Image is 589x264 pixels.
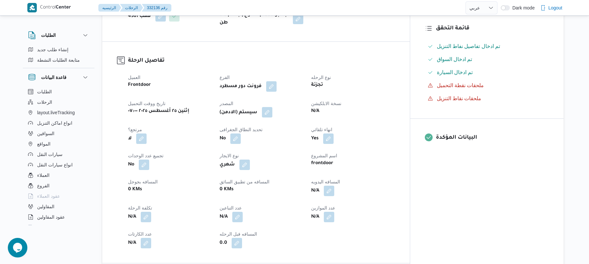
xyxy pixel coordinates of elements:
span: تم ادخال تفاصيل نفاط التنزيل [437,42,500,50]
div: قاعدة البيانات [23,86,94,228]
h3: البيانات المؤكدة [436,133,549,142]
span: مرتجع؟ [128,127,142,132]
button: 332136 رقم [142,4,171,12]
h3: قائمة التحقق [436,24,549,33]
b: شهري [220,161,235,169]
span: المسافه من تطبيق السائق [220,179,269,184]
span: Dark mode [510,5,535,10]
b: Yes [311,135,319,143]
button: العملاء [25,170,92,180]
button: ملحقات نقطة التحميل [425,80,549,91]
button: المقاولين [25,201,92,212]
span: المواقع [37,140,50,148]
button: الطلبات [25,86,92,97]
button: الرحلات [25,97,92,107]
button: عقود العملاء [25,191,92,201]
span: عقود العملاء [37,192,60,200]
span: المقاولين [37,203,54,210]
span: تم ادخال تفاصيل نفاط التنزيل [437,43,500,49]
span: عدد التباعين [220,205,242,210]
button: عقود المقاولين [25,212,92,222]
button: الرئيسيه [98,4,121,12]
span: عدد الكارتات [128,231,152,237]
span: تجميع عدد الوحدات [128,153,164,158]
span: اسم المشروع [311,153,337,158]
button: اجهزة التليفون [25,222,92,233]
b: No [128,161,134,169]
span: انواع سيارات النقل [37,161,73,169]
span: تم ادخال السواق [437,56,472,62]
h3: تفاصيل الرحلة [128,56,395,65]
button: انواع سيارات النقل [25,160,92,170]
button: سيارات النقل [25,149,92,160]
div: الطلبات [23,44,94,68]
span: انهاء تلقائي [311,127,332,132]
b: N/A [311,107,319,115]
b: N/A [311,187,319,195]
button: تم ادخال تفاصيل نفاط التنزيل [425,41,549,52]
span: الفروع [37,182,50,190]
span: العميل [128,75,140,80]
span: ملحقات نقطة التحميل [437,82,484,89]
img: X8yXhbKr1z7QwAAAABJRU5ErkJggg== [27,3,37,12]
b: فرونت دور مسطرد [220,83,262,90]
button: السواقين [25,128,92,139]
span: اجهزة التليفون [37,224,64,231]
span: متابعة الطلبات النشطة [37,56,80,64]
button: layout.liveTracking [25,107,92,118]
span: Logout [548,4,562,12]
button: ملحقات نقاط التنزيل [425,93,549,104]
span: انواع اماكن التنزيل [37,119,72,127]
b: (سيستم (الادمن [220,109,257,116]
span: تم ادخال السواق [437,55,472,63]
span: الرحلات [37,98,52,106]
button: المواقع [25,139,92,149]
span: المسافه بجوجل [128,179,158,184]
span: السواقين [37,130,54,137]
b: N/A [128,213,136,221]
span: المسافه فبل الرحله [220,231,257,237]
b: 0 KMs [220,186,234,194]
button: الرحلات [120,4,143,12]
span: ملحقات نقطة التحميل [437,83,484,88]
span: تم ادخال السيارة [437,69,473,76]
h3: قاعدة البيانات [41,73,66,81]
b: frontdoor [311,160,333,167]
span: الطلبات [37,88,52,96]
b: N/A [128,239,136,247]
span: تم ادخال السيارة [437,70,473,75]
button: الطلبات [28,31,89,39]
span: نوع الايجار [220,153,239,158]
span: تاريخ ووقت التحميل [128,101,165,106]
b: N/A [311,213,319,221]
span: المصدر [220,101,233,106]
button: إنشاء طلب جديد [25,44,92,55]
b: 0 KMs [128,186,142,194]
span: تحديد النطاق الجغرافى [220,127,263,132]
span: تكلفة الرحلة [128,205,152,210]
b: لا [128,135,132,143]
iframe: chat widget [7,238,27,257]
b: جامبو 7000 | مفتوح | جاف | 3.5 طن [220,11,288,27]
span: ملحقات نقاط التنزيل [437,96,481,101]
button: تم ادخال السواق [425,54,549,65]
span: إنشاء طلب جديد [37,46,68,54]
span: سيارات النقل [37,150,63,158]
span: عدد الموازين [311,205,335,210]
span: العملاء [37,171,50,179]
button: انواع اماكن التنزيل [25,118,92,128]
b: 0.0 [220,239,227,247]
button: Logout [538,1,565,14]
span: عقود المقاولين [37,213,65,221]
span: ملحقات نقاط التنزيل [437,95,481,102]
button: تم ادخال السيارة [425,67,549,78]
h3: الطلبات [41,31,56,39]
button: قاعدة البيانات [28,73,89,81]
b: تجزئة [311,81,323,89]
span: المسافه اليدويه [311,179,340,184]
b: إثنين ٢٥ أغسطس ٢٠٢٥ ٠٧:٠٠ [128,107,189,115]
button: متابعة الطلبات النشطة [25,55,92,65]
b: N/A [220,213,228,221]
span: نسخة الابلكيشن [311,101,341,106]
button: الفروع [25,180,92,191]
